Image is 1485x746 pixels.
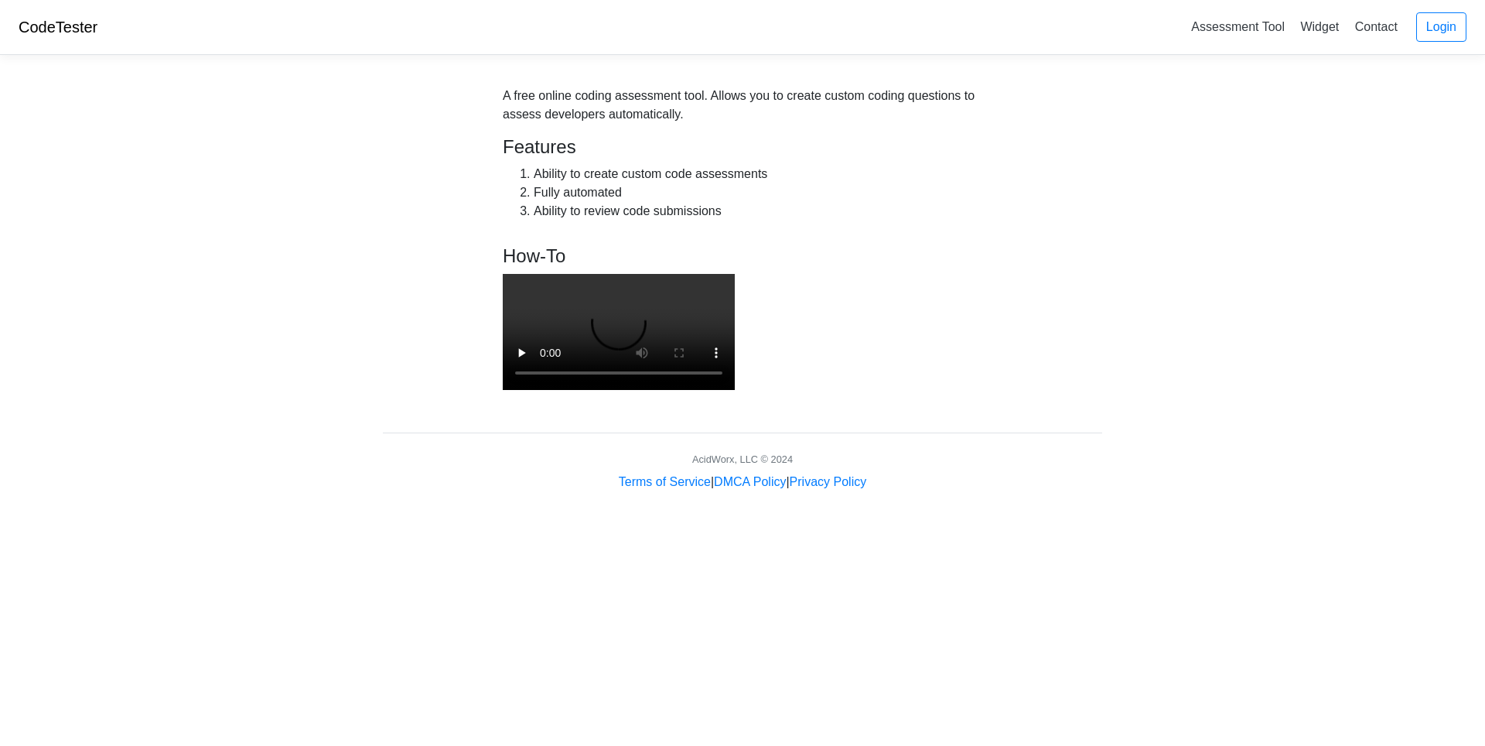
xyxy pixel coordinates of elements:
a: Contact [1349,14,1404,39]
a: Terms of Service [619,475,711,488]
h4: Features [503,136,767,159]
a: Privacy Policy [790,475,867,488]
div: A free online coding assessment tool. Allows you to create custom coding questions to assess deve... [503,87,982,124]
div: | | [619,473,866,491]
a: DMCA Policy [714,475,786,488]
a: Login [1416,12,1466,42]
li: Fully automated [534,183,767,202]
a: Widget [1294,14,1345,39]
a: Assessment Tool [1185,14,1291,39]
li: Ability to review code submissions [534,202,767,221]
li: Ability to create custom code assessments [534,165,767,183]
div: AcidWorx, LLC © 2024 [692,452,793,467]
a: CodeTester [19,19,97,36]
h4: How-To [503,245,735,268]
